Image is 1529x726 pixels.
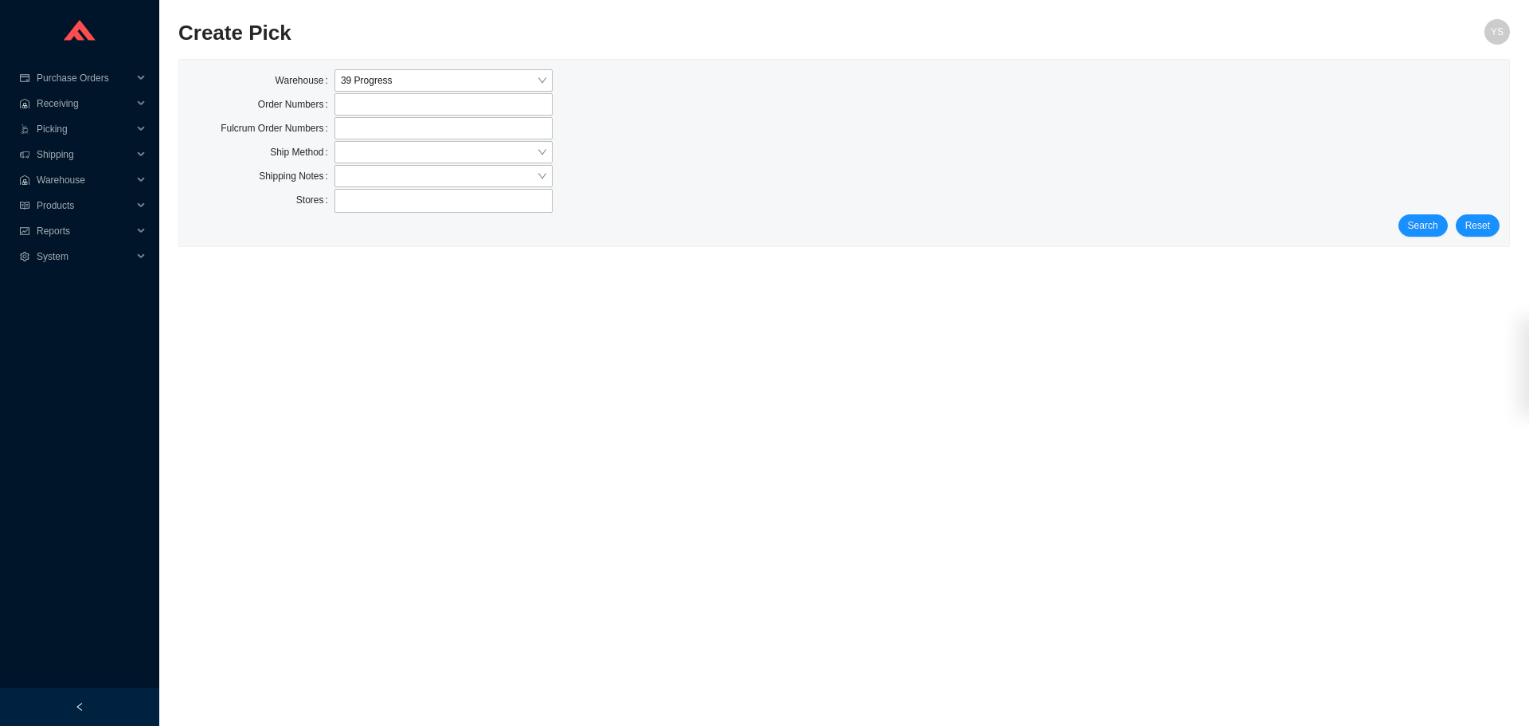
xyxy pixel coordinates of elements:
span: Reset [1465,218,1490,233]
label: Order Numbers [258,93,334,116]
span: System [37,244,132,269]
label: Stores [296,189,334,211]
span: YS [1491,19,1504,45]
span: Products [37,193,132,218]
button: Search [1398,214,1448,237]
span: Shipping [37,142,132,167]
h2: Create Pick [178,19,1177,47]
span: Purchase Orders [37,65,132,91]
span: 39 Progress [341,70,546,91]
label: Warehouse [276,69,334,92]
span: Search [1408,218,1438,233]
label: Shipping Notes [259,165,334,187]
span: Warehouse [37,167,132,193]
span: fund [19,226,30,236]
span: left [75,702,84,712]
label: Ship Method [270,141,334,163]
span: credit-card [19,73,30,83]
span: Receiving [37,91,132,116]
span: read [19,201,30,210]
button: Reset [1456,214,1500,237]
span: Picking [37,116,132,142]
span: Reports [37,218,132,244]
span: setting [19,252,30,261]
label: Fulcrum Order Numbers [221,117,334,139]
